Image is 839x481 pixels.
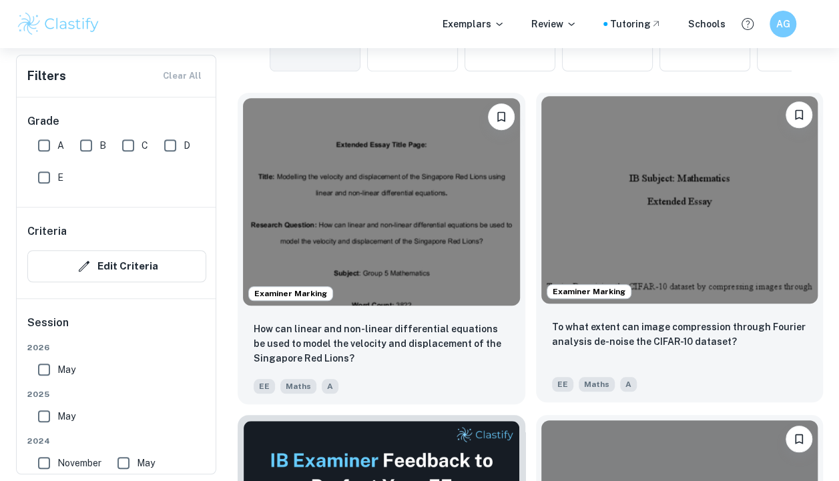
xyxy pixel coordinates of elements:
[536,93,824,404] a: Examiner MarkingBookmarkTo what extent can image compression through Fourier analysis de-noise th...
[688,17,726,31] a: Schools
[57,456,101,470] span: November
[541,96,818,304] img: Maths EE example thumbnail: To what extent can image compression thr
[249,288,332,300] span: Examiner Marking
[27,250,206,282] button: Edit Criteria
[552,320,808,349] p: To what extent can image compression through Fourier analysis de-noise the CIFAR-10 dataset?
[16,11,101,37] img: Clastify logo
[547,286,631,298] span: Examiner Marking
[243,98,520,306] img: Maths EE example thumbnail: How can linear and non-linear differenti
[57,409,75,424] span: May
[322,379,338,394] span: A
[27,67,66,85] h6: Filters
[254,322,509,366] p: How can linear and non-linear differential equations be used to model the velocity and displaceme...
[27,113,206,129] h6: Grade
[57,138,64,153] span: A
[254,379,275,394] span: EE
[786,101,812,128] button: Bookmark
[610,17,661,31] a: Tutoring
[27,435,206,447] span: 2024
[57,170,63,185] span: E
[27,223,67,239] h6: Criteria
[142,138,148,153] span: C
[27,342,206,354] span: 2026
[443,17,505,31] p: Exemplars
[488,103,515,130] button: Bookmark
[184,138,190,153] span: D
[57,362,75,377] span: May
[280,379,316,394] span: Maths
[736,13,759,35] button: Help and Feedback
[786,426,812,452] button: Bookmark
[27,315,206,342] h6: Session
[27,388,206,400] span: 2025
[776,17,791,31] h6: AG
[531,17,577,31] p: Review
[579,377,615,392] span: Maths
[137,456,155,470] span: May
[770,11,796,37] button: AG
[620,377,637,392] span: A
[552,377,573,392] span: EE
[99,138,106,153] span: B
[238,93,525,404] a: Examiner MarkingBookmarkHow can linear and non-linear differential equations be used to model the...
